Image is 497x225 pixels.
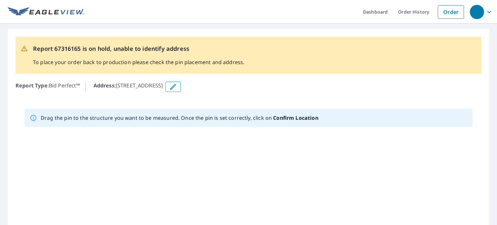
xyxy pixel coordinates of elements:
p: Report 67316165 is on hold, unable to identify address [33,44,244,53]
a: Order [438,5,464,19]
b: Address [94,82,115,89]
b: Report Type [16,82,48,89]
p: : [STREET_ADDRESS] [94,82,163,92]
p: : Bid Perfect™ [16,82,80,92]
img: EV Logo [8,7,84,17]
b: Confirm Location [273,114,318,121]
p: To place your order back to production please check the pin placement and address. [33,58,244,66]
p: Drag the pin to the structure you want to be measured. Once the pin is set correctly, click on [41,114,318,122]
